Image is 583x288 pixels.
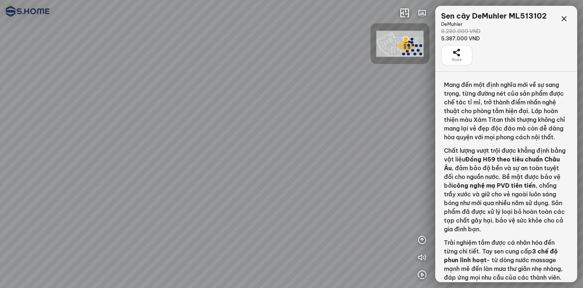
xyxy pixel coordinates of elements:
[376,31,424,57] img: SHome_H____ng_l_94CLDY9XT4CH.png
[444,80,568,141] p: Mang đến một định nghĩa mới về sự sang trọng, từng đường nét của sản phẩm được chế tác tỉ mỉ, trở...
[441,28,547,35] div: 8.280.000 VND
[441,35,547,42] div: 5.387.000 VND
[441,20,547,28] div: DeMuhler
[441,12,547,20] div: Sen cây DeMuhler ML513102
[452,57,462,63] span: Share
[453,182,536,189] strong: công nghệ mạ PVD tiên tiến
[6,6,49,17] img: logo
[444,146,568,233] p: Chất lượng vượt trội được khẳng định bằng vật liệu , đảm bảo độ bền và sự an toàn tuyệt đối cho n...
[444,156,561,172] strong: Đồng H59 theo tiêu chuẩn Châu Âu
